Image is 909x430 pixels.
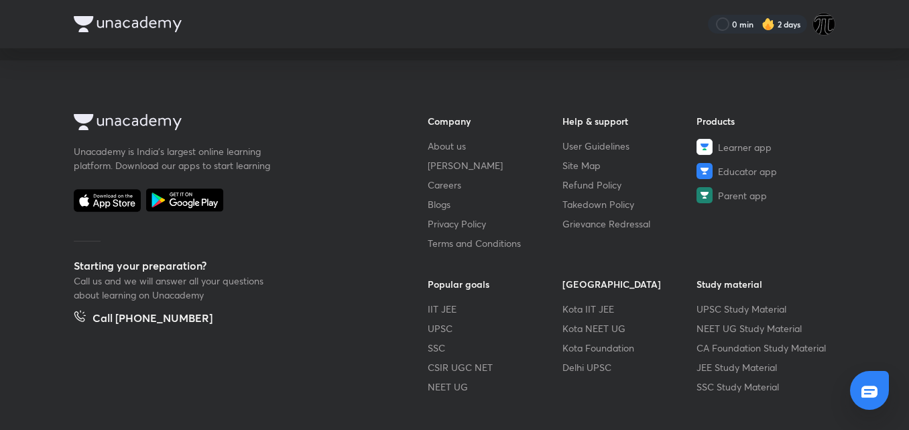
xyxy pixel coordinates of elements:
[562,197,697,211] a: Takedown Policy
[696,341,831,355] a: CA Foundation Study Material
[74,258,385,274] h5: Starting your preparation?
[428,158,562,172] a: [PERSON_NAME]
[562,139,697,153] a: User Guidelines
[696,360,831,374] a: JEE Study Material
[718,189,767,203] span: Parent app
[428,217,562,231] a: Privacy Policy
[74,114,182,130] img: Company Logo
[696,187,713,203] img: Parent app
[762,17,775,31] img: streak
[428,178,562,192] a: Careers
[74,274,275,302] p: Call us and we will answer all your questions about learning on Unacademy
[428,236,562,250] a: Terms and Conditions
[562,158,697,172] a: Site Map
[812,13,835,36] img: Watcher
[428,360,562,374] a: CSIR UGC NET
[562,114,697,128] h6: Help & support
[428,197,562,211] a: Blogs
[696,187,831,203] a: Parent app
[74,144,275,172] p: Unacademy is India’s largest online learning platform. Download our apps to start learning
[718,164,777,178] span: Educator app
[696,380,831,394] a: SSC Study Material
[428,178,461,192] span: Careers
[696,139,713,155] img: Learner app
[562,302,697,316] a: Kota IIT JEE
[696,163,831,179] a: Educator app
[696,321,831,335] a: NEET UG Study Material
[74,114,385,133] a: Company Logo
[562,360,697,374] a: Delhi UPSC
[74,310,213,329] a: Call [PHONE_NUMBER]
[428,341,562,355] a: SSC
[428,114,562,128] h6: Company
[696,277,831,291] h6: Study material
[428,321,562,335] a: UPSC
[428,302,562,316] a: IIT JEE
[696,302,831,316] a: UPSC Study Material
[428,277,562,291] h6: Popular goals
[562,277,697,291] h6: [GEOGRAPHIC_DATA]
[428,139,562,153] a: About us
[562,341,697,355] a: Kota Foundation
[562,217,697,231] a: Grievance Redressal
[718,140,772,154] span: Learner app
[562,321,697,335] a: Kota NEET UG
[696,163,713,179] img: Educator app
[74,16,182,32] img: Company Logo
[93,310,213,329] h5: Call [PHONE_NUMBER]
[696,114,831,128] h6: Products
[696,139,831,155] a: Learner app
[428,380,562,394] a: NEET UG
[562,178,697,192] a: Refund Policy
